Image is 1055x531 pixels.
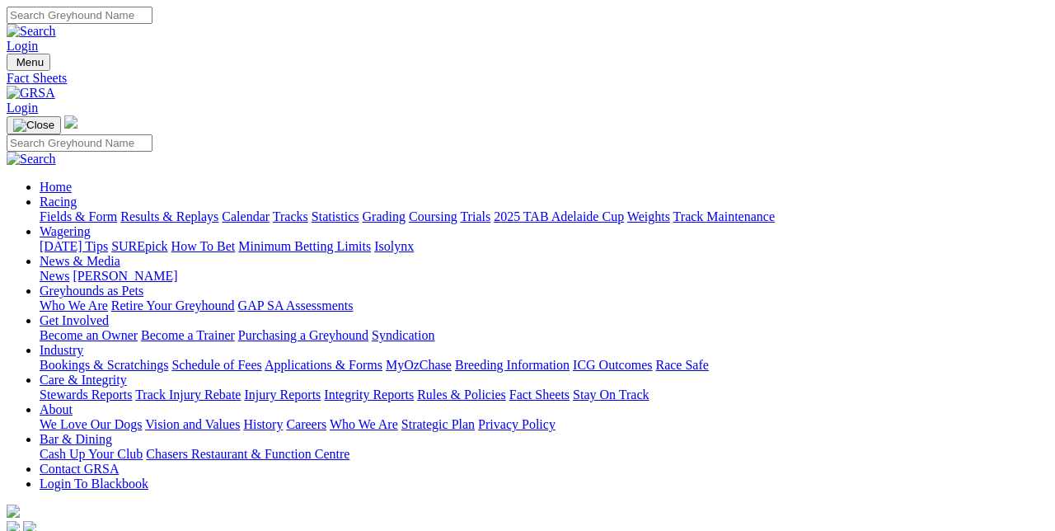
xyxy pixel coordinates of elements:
a: Racing [40,195,77,209]
a: Track Injury Rebate [135,388,241,402]
a: Login To Blackbook [40,477,148,491]
a: Home [40,180,72,194]
a: Results & Replays [120,209,218,223]
a: Coursing [409,209,457,223]
div: Industry [40,358,1048,373]
a: Rules & Policies [417,388,506,402]
a: Bar & Dining [40,432,112,446]
div: Wagering [40,239,1048,254]
a: History [243,417,283,431]
a: ICG Outcomes [573,358,652,372]
a: Injury Reports [244,388,321,402]
a: We Love Our Dogs [40,417,142,431]
a: Fact Sheets [7,71,1048,86]
a: Isolynx [374,239,414,253]
a: Track Maintenance [673,209,775,223]
button: Toggle navigation [7,116,61,134]
a: Login [7,101,38,115]
div: Care & Integrity [40,388,1048,402]
a: Login [7,39,38,53]
input: Search [7,134,152,152]
a: Who We Are [330,417,398,431]
a: Become an Owner [40,328,138,342]
img: Search [7,24,56,39]
a: Stay On Track [573,388,649,402]
a: Industry [40,343,83,357]
a: GAP SA Assessments [238,298,354,312]
a: Fact Sheets [509,388,570,402]
a: Purchasing a Greyhound [238,328,368,342]
div: Greyhounds as Pets [40,298,1048,313]
a: News [40,269,69,283]
a: [PERSON_NAME] [73,269,177,283]
a: 2025 TAB Adelaide Cup [494,209,624,223]
a: Trials [460,209,490,223]
a: How To Bet [171,239,236,253]
a: Race Safe [655,358,708,372]
a: Who We Are [40,298,108,312]
a: Vision and Values [145,417,240,431]
a: [DATE] Tips [40,239,108,253]
a: Greyhounds as Pets [40,284,143,298]
div: About [40,417,1048,432]
a: Care & Integrity [40,373,127,387]
a: Applications & Forms [265,358,382,372]
span: Menu [16,56,44,68]
a: Weights [627,209,670,223]
div: News & Media [40,269,1048,284]
a: Strategic Plan [401,417,475,431]
a: Schedule of Fees [171,358,261,372]
img: Close [13,119,54,132]
a: Calendar [222,209,270,223]
a: Retire Your Greyhound [111,298,235,312]
img: GRSA [7,86,55,101]
a: Cash Up Your Club [40,447,143,461]
img: logo-grsa-white.png [7,505,20,518]
a: Grading [363,209,406,223]
a: Syndication [372,328,434,342]
a: Minimum Betting Limits [238,239,371,253]
a: Careers [286,417,326,431]
input: Search [7,7,152,24]
div: Racing [40,209,1048,224]
a: Tracks [273,209,308,223]
img: Search [7,152,56,167]
div: Bar & Dining [40,447,1048,462]
a: Get Involved [40,313,109,327]
a: Chasers Restaurant & Function Centre [146,447,349,461]
a: Stewards Reports [40,388,132,402]
a: Breeding Information [455,358,570,372]
div: Get Involved [40,328,1048,343]
a: Become a Trainer [141,328,235,342]
button: Toggle navigation [7,54,50,71]
a: About [40,402,73,416]
a: Integrity Reports [324,388,414,402]
a: Wagering [40,224,91,238]
a: Statistics [312,209,359,223]
a: SUREpick [111,239,167,253]
img: logo-grsa-white.png [64,115,77,129]
a: News & Media [40,254,120,268]
a: Bookings & Scratchings [40,358,168,372]
a: Privacy Policy [478,417,556,431]
a: MyOzChase [386,358,452,372]
a: Contact GRSA [40,462,119,476]
a: Fields & Form [40,209,117,223]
